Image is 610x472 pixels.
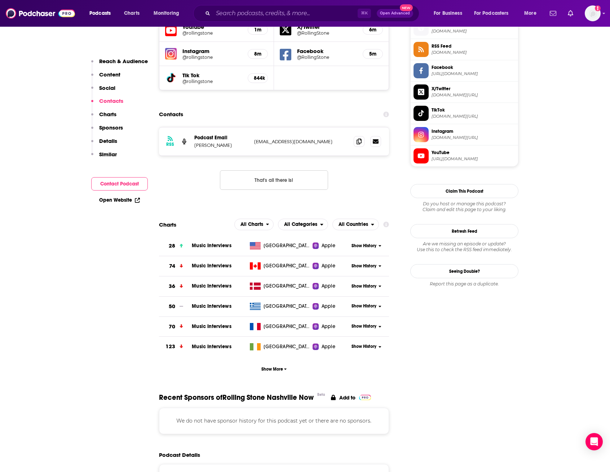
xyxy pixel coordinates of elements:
button: open menu [278,219,328,230]
span: https://www.facebook.com/RollingStone [432,71,515,77]
p: Reach & Audience [99,58,148,65]
a: TikTok[DOMAIN_NAME][URL] [414,106,515,121]
a: Music Interviews [192,283,231,289]
div: Report this page as a duplicate. [410,281,518,287]
h5: 8m [254,51,262,57]
a: Seeing Double? [410,264,518,278]
h5: Tik Tok [182,72,242,79]
span: X/Twitter [432,86,515,92]
span: rollingstone.com [432,29,515,34]
a: @rollingstone [182,79,242,84]
span: Monitoring [154,8,179,18]
button: Claim This Podcast [410,184,518,198]
span: Show History [352,344,376,350]
a: 123 [159,337,192,357]
span: New [400,4,413,11]
h2: Contacts [159,108,183,121]
a: Apple [313,303,349,310]
h5: 6m [369,27,377,33]
p: Details [99,137,117,144]
button: open menu [332,219,379,230]
a: 74 [159,256,192,276]
p: [EMAIL_ADDRESS][DOMAIN_NAME] [254,139,348,145]
a: @RollingStone [297,30,357,36]
h5: 1m [254,27,262,33]
span: Apple [322,303,335,310]
a: Apple [313,323,349,330]
span: United States [264,242,310,249]
p: Content [99,71,120,78]
span: Apple [322,343,335,350]
button: Similar [91,151,117,164]
span: All Categories [284,222,317,227]
a: Add to [331,393,371,402]
span: France [264,323,310,330]
a: 50 [159,297,192,316]
span: Recent Sponsors of Rolling Stone Nashville Now [159,393,314,402]
img: User Profile [585,5,601,21]
span: feeds.megaphone.fm [432,50,515,55]
span: Do you host or manage this podcast? [410,201,518,207]
span: Ireland [264,343,310,350]
span: Charts [124,8,140,18]
p: Sponsors [99,124,123,131]
span: All Charts [240,222,263,227]
span: Show History [352,283,376,289]
button: Show History [349,283,384,289]
button: Contacts [91,97,123,111]
a: RSS Feed[DOMAIN_NAME] [414,42,515,57]
a: Apple [313,283,349,290]
h5: Instagram [182,48,242,54]
span: Apple [322,283,335,290]
button: Details [91,137,117,151]
a: [GEOGRAPHIC_DATA] [247,343,313,350]
h2: Categories [278,219,328,230]
h5: Facebook [297,48,357,54]
p: Social [99,84,115,91]
button: Contact Podcast [91,177,148,191]
span: Instagram [432,128,515,135]
a: @rollingstone [182,54,242,60]
a: Music Interviews [192,242,231,249]
button: Show History [349,263,384,269]
a: Instagram[DOMAIN_NAME][URL] [414,127,515,142]
a: Charts [119,8,144,19]
button: Sponsors [91,124,123,137]
button: Open AdvancedNew [377,9,413,18]
a: Apple [313,343,349,350]
span: For Podcasters [474,8,509,18]
p: We do not have sponsor history for this podcast yet or there are no sponsors. [168,417,380,425]
h5: @rollingstone [182,30,242,36]
div: Claim and edit this page to your liking. [410,201,518,213]
button: open menu [149,8,189,19]
a: [GEOGRAPHIC_DATA] [247,303,313,310]
button: open menu [84,8,120,19]
p: Similar [99,151,117,158]
img: Pro Logo [359,395,371,400]
button: Reach & Audience [91,58,148,71]
input: Search podcasts, credits, & more... [213,8,358,19]
button: Nothing here. [220,170,328,190]
a: YouTube[URL][DOMAIN_NAME] [414,148,515,163]
span: Show History [352,323,376,329]
span: Show History [352,243,376,249]
span: Apple [322,323,335,330]
h2: Podcast Details [159,451,200,458]
span: For Business [434,8,462,18]
button: Content [91,71,120,84]
p: Add to [339,394,355,401]
button: Show History [349,344,384,350]
a: X/Twitter[DOMAIN_NAME][URL] [414,84,515,100]
button: Show History [349,243,384,249]
a: Apple [313,262,349,270]
img: iconImage [165,48,177,60]
span: Greece [264,303,310,310]
span: Music Interviews [192,323,231,329]
a: Music Interviews [192,263,231,269]
button: Show profile menu [585,5,601,21]
svg: Add a profile image [595,5,601,11]
h2: Charts [159,221,176,228]
span: All Countries [339,222,368,227]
